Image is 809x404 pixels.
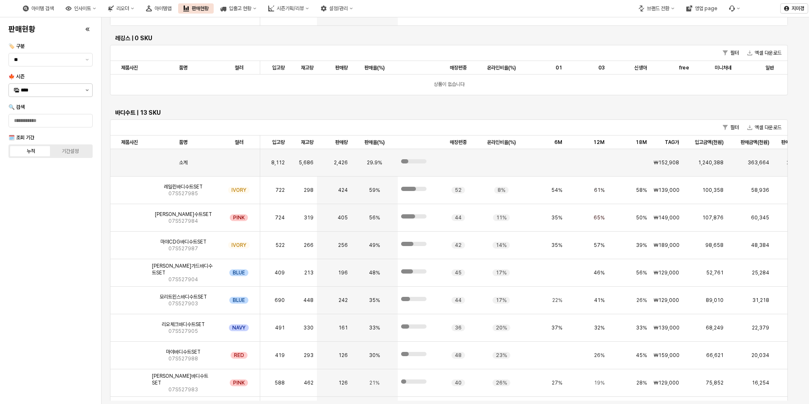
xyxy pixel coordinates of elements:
span: 52 [455,187,462,194]
span: 11% [496,214,506,221]
span: 65% [594,214,605,221]
span: 07S527903 [168,300,198,307]
span: 213 [304,269,314,276]
span: 33% [369,324,380,331]
span: 35% [551,242,562,249]
span: 마야바디수트SET [166,349,201,355]
span: 6M [554,139,562,146]
span: 196 [338,269,348,276]
span: 07S527985 [168,190,198,197]
span: 58,936 [751,187,769,194]
div: 영업 page [695,6,717,11]
span: 01 [556,64,562,71]
p: 지미경 [792,5,804,12]
span: 판매금액(천원) [740,139,769,146]
span: [PERSON_NAME]바디수트SET [152,373,215,386]
span: 56% [636,269,647,276]
div: 입출고 현황 [215,3,261,14]
span: 판매율(%) [364,139,385,146]
div: 아이템맵 [154,6,171,11]
span: 8% [498,187,505,194]
span: 56% [369,214,380,221]
span: 48,384 [751,242,769,249]
span: 16,254 [752,379,769,386]
main: App Frame [102,17,809,404]
span: 17% [496,269,506,276]
span: 363,664 [748,159,769,166]
div: Menu item 6 [724,3,745,14]
span: 🔍 검색 [8,104,25,110]
span: 724 [275,214,285,221]
span: 재고량 [301,64,314,71]
span: 690 [275,297,285,304]
span: 33% [636,324,647,331]
span: 319 [304,214,314,221]
span: IVORY [231,187,246,194]
span: 판매량 [335,139,348,146]
span: 68,249 [706,324,724,331]
span: PINK [233,379,245,386]
span: 32% [594,324,605,331]
span: 07S527988 [168,355,198,362]
span: 448 [303,297,314,304]
span: 419 [275,352,285,359]
span: 42 [455,242,462,249]
span: 20,034 [751,352,769,359]
span: 07S527987 [168,245,198,252]
span: 242 [338,297,348,304]
div: 아이템맵 [141,3,176,14]
span: 20% [496,324,507,331]
span: 18M [636,139,647,146]
span: 50% [636,214,647,221]
span: 22% [552,297,562,304]
button: 브랜드 전환 [633,3,680,14]
div: 입출고 현황 [229,6,251,11]
span: 🍁 시즌 [8,74,25,80]
span: 컬러 [235,64,243,71]
span: 256 [338,242,348,249]
span: 23% [496,352,507,359]
span: 판매량 [335,64,348,71]
span: 매장편중 [450,64,467,71]
span: 07S527984 [168,218,198,224]
button: 판매현황 [178,3,214,14]
span: 매장편중 [450,139,467,146]
span: 28% [636,379,647,386]
span: ₩189,000 [654,242,680,249]
div: 리오더 [116,6,129,11]
span: TAG가 [665,139,679,146]
button: 필터 [719,122,742,133]
span: 45 [455,269,462,276]
span: PINK [233,214,245,221]
span: 424 [338,187,348,194]
h6: 바디수트 | 13 SKU [115,109,783,116]
span: 298 [304,187,314,194]
span: 마야CDG바디수트SET [160,238,206,245]
span: 44 [455,214,462,221]
span: 61% [594,187,605,194]
span: 39% [636,242,647,249]
span: 모리트윈스바디수트SET [160,293,207,300]
span: BLUE [233,269,245,276]
span: 409 [275,269,285,276]
span: 36 [455,324,462,331]
button: 엑셀 다운로드 [744,122,785,133]
div: 인사이트 [61,3,101,14]
div: 시즌기획/리뷰 [277,6,304,11]
span: 품명 [179,64,187,71]
span: ₩129,000 [654,297,679,304]
span: 89,010 [706,297,724,304]
span: 30% [369,352,380,359]
button: 제안 사항 표시 [82,53,92,66]
h6: 레깅스 | 0 SKU [115,34,783,42]
span: 12M [593,139,605,146]
span: 161 [338,324,348,331]
div: 기간설정 [62,148,79,154]
span: NAVY [232,324,245,331]
span: 100,358 [702,187,724,194]
button: 시즌기획/리뷰 [263,3,314,14]
span: 🏷️ 구분 [8,43,25,49]
span: 일반 [765,64,774,71]
span: 리오체크바디수트SET [162,321,205,328]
